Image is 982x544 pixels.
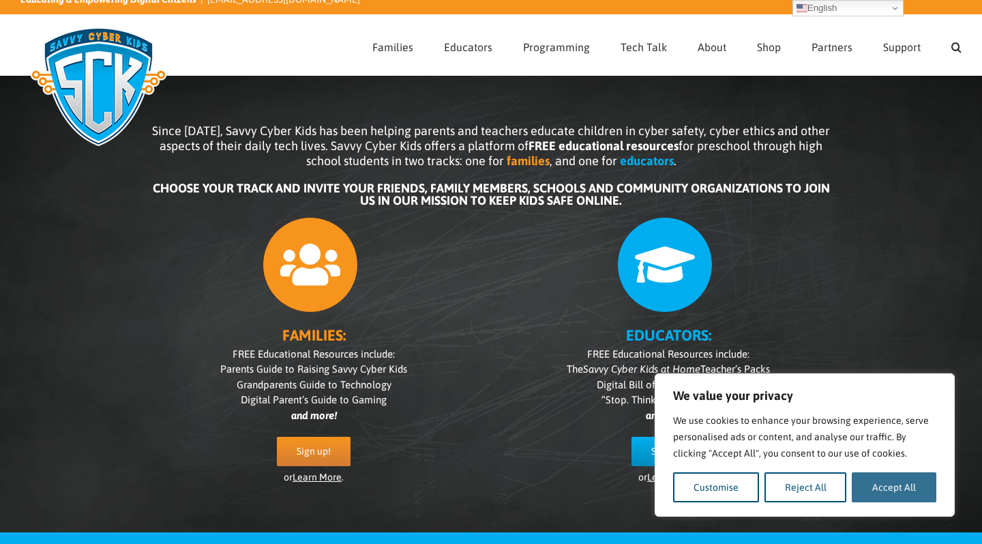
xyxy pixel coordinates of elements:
a: Educators [444,15,492,75]
span: FREE Educational Resources include: [587,348,749,360]
span: , and one for [550,154,617,168]
span: The Teacher’s Packs [567,363,770,375]
a: Sign up! [631,437,705,466]
span: Families [372,42,413,53]
a: Programming [523,15,590,75]
b: EDUCATORS: [626,326,711,344]
a: Learn More [647,472,696,483]
span: or . [638,472,698,483]
b: FREE educational resources [529,139,679,153]
span: Digital Parent’s Guide to Gaming [241,394,387,405]
button: Accept All [852,472,936,502]
span: Parents Guide to Raising Savvy Cyber Kids [220,363,407,375]
span: Support [883,42,921,53]
i: Savvy Cyber Kids at Home [583,363,700,375]
a: Learn More [293,472,342,483]
span: . [674,154,676,168]
i: and more! [646,410,691,421]
a: Sign up! [277,437,351,466]
span: About [698,42,726,53]
i: and more! [291,410,337,421]
a: Partners [812,15,852,75]
span: Tech Talk [621,42,667,53]
b: CHOOSE YOUR TRACK AND INVITE YOUR FRIENDS, FAMILY MEMBERS, SCHOOLS AND COMMUNITY ORGANIZATIONS TO... [153,181,830,207]
nav: Main Menu [372,15,962,75]
span: Programming [523,42,590,53]
b: families [507,154,550,168]
b: FAMILIES: [282,326,346,344]
a: About [698,15,726,75]
a: Families [372,15,413,75]
p: We use cookies to enhance your browsing experience, serve personalised ads or content, and analys... [673,412,936,461]
span: Grandparents Guide to Technology [237,379,391,390]
a: Support [883,15,921,75]
img: en [797,3,807,14]
button: Reject All [764,472,847,502]
span: FREE Educational Resources include: [233,348,395,360]
p: We value your privacy [673,388,936,404]
button: Customise [673,472,759,502]
a: Search [951,15,962,75]
span: Shop [757,42,781,53]
span: or . [284,472,344,483]
span: Since [DATE], Savvy Cyber Kids has been helping parents and teachers educate children in cyber sa... [152,124,830,168]
span: “Stop. Think. Connect.” Poster [601,394,735,405]
a: Shop [757,15,781,75]
span: Educators [444,42,492,53]
b: educators [620,154,674,168]
span: Sign up! [297,446,331,457]
a: Tech Talk [621,15,667,75]
img: Savvy Cyber Kids Logo [20,18,177,155]
span: Digital Bill of Rights Lesson Plan [597,379,741,390]
span: Partners [812,42,852,53]
span: Sign up! [651,446,685,457]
